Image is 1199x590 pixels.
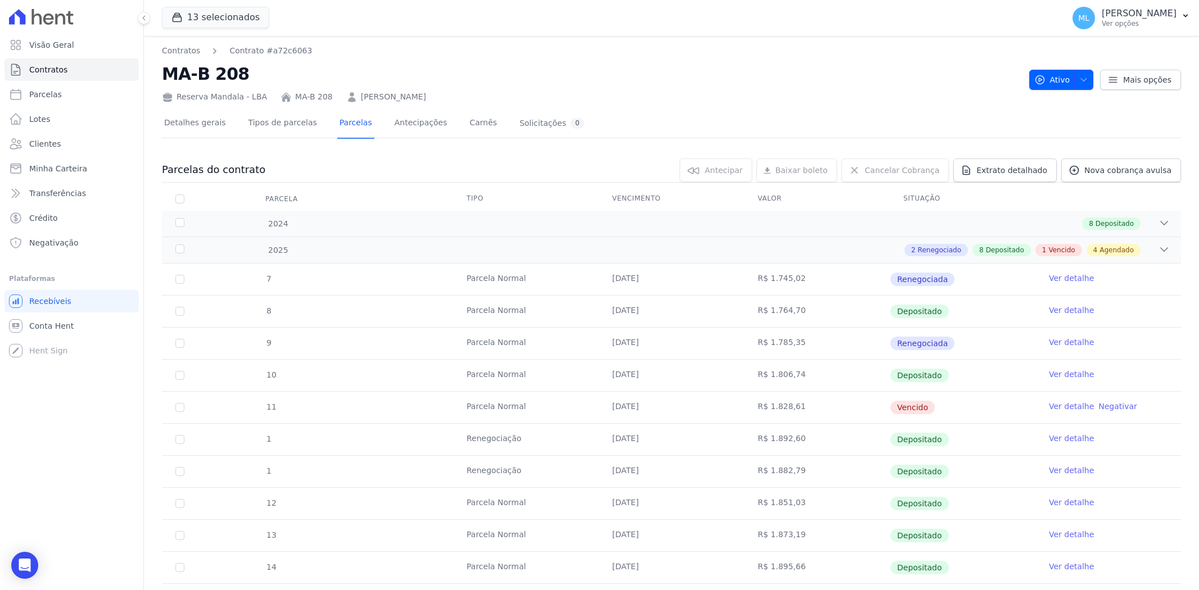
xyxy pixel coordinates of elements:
[4,232,139,254] a: Negativação
[175,563,184,572] input: Só é possível selecionar pagamentos em aberto
[890,433,949,446] span: Depositado
[599,264,744,295] td: [DATE]
[453,424,599,455] td: Renegociação
[4,290,139,312] a: Recebíveis
[175,371,184,380] input: Só é possível selecionar pagamentos em aberto
[979,245,984,255] span: 8
[1049,529,1094,540] a: Ver detalhe
[265,402,277,411] span: 11
[162,45,312,57] nav: Breadcrumb
[175,403,184,412] input: default
[599,296,744,327] td: [DATE]
[4,83,139,106] a: Parcelas
[29,188,86,199] span: Transferências
[744,456,890,487] td: R$ 1.882,79
[890,273,954,286] span: Renegociada
[1098,402,1137,411] a: Negativar
[744,328,890,359] td: R$ 1.785,35
[29,296,71,307] span: Recebíveis
[246,109,319,139] a: Tipos de parcelas
[1102,19,1177,28] p: Ver opções
[29,237,79,248] span: Negativação
[744,488,890,519] td: R$ 1.851,03
[986,245,1024,255] span: Depositado
[29,114,51,125] span: Lotes
[162,45,200,57] a: Contratos
[337,109,374,139] a: Parcelas
[890,465,949,478] span: Depositado
[519,118,584,129] div: Solicitações
[1049,433,1094,444] a: Ver detalhe
[599,328,744,359] td: [DATE]
[744,424,890,455] td: R$ 1.892,60
[162,163,265,176] h3: Parcelas do contrato
[453,520,599,551] td: Parcela Normal
[453,264,599,295] td: Parcela Normal
[1100,245,1134,255] span: Agendado
[453,296,599,327] td: Parcela Normal
[265,306,272,315] span: 8
[4,157,139,180] a: Minha Carteira
[175,499,184,508] input: Só é possível selecionar pagamentos em aberto
[453,392,599,423] td: Parcela Normal
[4,207,139,229] a: Crédito
[1089,219,1093,229] span: 8
[744,552,890,583] td: R$ 1.895,66
[599,456,744,487] td: [DATE]
[453,187,599,211] th: Tipo
[29,320,74,332] span: Conta Hent
[890,497,949,510] span: Depositado
[1049,369,1094,380] a: Ver detalhe
[599,424,744,455] td: [DATE]
[265,370,277,379] span: 10
[1064,2,1199,34] button: ML [PERSON_NAME] Ver opções
[361,91,426,103] a: [PERSON_NAME]
[744,187,890,211] th: Valor
[162,45,1020,57] nav: Breadcrumb
[1093,245,1098,255] span: 4
[599,552,744,583] td: [DATE]
[890,529,949,542] span: Depositado
[599,392,744,423] td: [DATE]
[744,296,890,327] td: R$ 1.764,70
[911,245,916,255] span: 2
[1049,401,1094,412] a: Ver detalhe
[517,109,586,139] a: Solicitações0
[265,434,272,443] span: 1
[1078,14,1089,22] span: ML
[175,467,184,476] input: Só é possível selecionar pagamentos em aberto
[29,212,58,224] span: Crédito
[1084,165,1171,176] span: Nova cobrança avulsa
[175,435,184,444] input: Só é possível selecionar pagamentos em aberto
[4,182,139,205] a: Transferências
[744,392,890,423] td: R$ 1.828,61
[4,34,139,56] a: Visão Geral
[162,7,269,28] button: 13 selecionados
[175,531,184,540] input: Só é possível selecionar pagamentos em aberto
[453,552,599,583] td: Parcela Normal
[1042,245,1047,255] span: 1
[890,337,954,350] span: Renegociada
[890,401,935,414] span: Vencido
[11,552,38,579] div: Open Intercom Messenger
[265,498,277,507] span: 12
[175,275,184,284] input: Só é possível selecionar pagamentos em aberto
[599,488,744,519] td: [DATE]
[265,562,277,571] span: 14
[4,58,139,81] a: Contratos
[29,89,62,100] span: Parcelas
[29,163,87,174] span: Minha Carteira
[265,338,272,347] span: 9
[571,118,584,129] div: 0
[162,61,1020,87] h2: MA-B 208
[1049,497,1094,508] a: Ver detalhe
[268,218,288,230] span: 2024
[1034,70,1070,90] span: Ativo
[252,188,311,210] div: Parcela
[265,274,272,283] span: 7
[890,561,949,574] span: Depositado
[229,45,312,57] a: Contrato #a72c6063
[453,456,599,487] td: Renegociação
[453,360,599,391] td: Parcela Normal
[890,305,949,318] span: Depositado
